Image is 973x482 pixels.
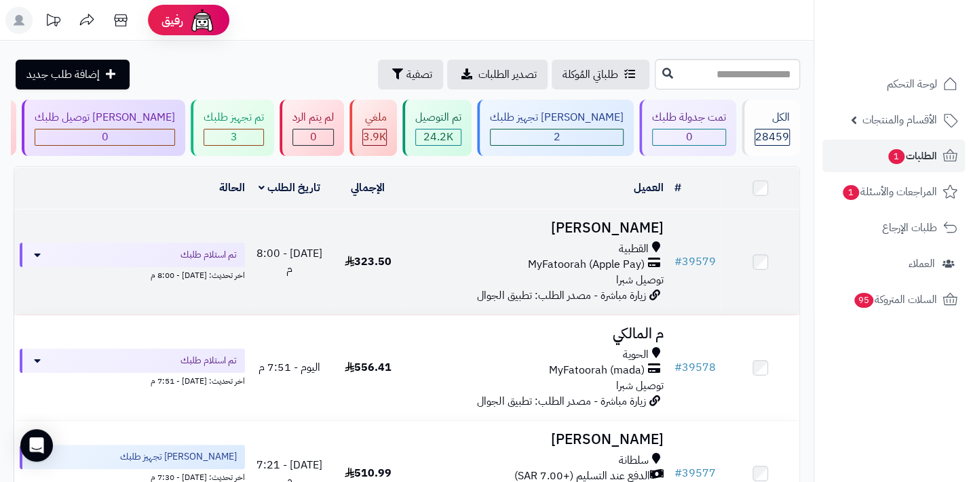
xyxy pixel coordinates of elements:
span: MyFatoorah (Apple Pay) [527,257,644,273]
span: 95 [854,292,875,308]
div: 3880 [363,129,386,145]
div: 3 [204,129,263,145]
span: 1 [888,148,905,165]
span: # [674,465,681,481]
div: [PERSON_NAME] توصيل طلبك [35,110,175,125]
img: ai-face.png [189,7,216,34]
span: الأقسام والمنتجات [862,111,937,129]
span: تصدير الطلبات [478,66,537,83]
a: #39579 [674,254,715,270]
a: المراجعات والأسئلة1 [822,176,965,208]
h3: [PERSON_NAME] [413,432,663,447]
span: 323.50 [345,254,392,270]
div: تم التوصيل [415,110,461,125]
a: تم تجهيز طلبك 3 [188,100,277,156]
a: [PERSON_NAME] تجهيز طلبك 2 [474,100,636,156]
span: طلبات الإرجاع [882,218,937,237]
span: MyFatoorah (mada) [548,363,644,378]
span: رفيق [161,12,183,28]
a: السلات المتروكة95 [822,283,965,316]
a: تم التوصيل 24.2K [400,100,474,156]
div: ملغي [362,110,387,125]
span: 24.2K [423,129,453,145]
span: الحوية [622,347,648,363]
div: تمت جدولة طلبك [652,110,726,125]
span: # [674,359,681,376]
a: تصدير الطلبات [447,60,548,89]
a: لوحة التحكم [822,68,965,100]
span: 3.9K [363,129,386,145]
div: 0 [293,129,333,145]
div: 0 [653,129,725,145]
span: القطبية [618,241,648,257]
a: [PERSON_NAME] توصيل طلبك 0 [19,100,188,156]
span: 0 [102,129,109,145]
span: طلباتي المُوكلة [562,66,618,83]
a: تحديثات المنصة [36,7,70,37]
div: Open Intercom Messenger [20,429,53,462]
a: إضافة طلب جديد [16,60,130,89]
span: 1 [842,184,860,201]
div: اخر تحديث: [DATE] - 8:00 م [20,267,245,281]
h3: م المالكي [413,326,663,342]
a: طلبات الإرجاع [822,212,965,244]
a: العميل [633,180,663,196]
div: لم يتم الرد [292,110,334,125]
div: 24195 [416,129,461,145]
span: [PERSON_NAME] تجهيز طلبك [120,450,237,464]
span: العملاء [909,254,935,273]
a: #39578 [674,359,715,376]
a: الإجمالي [351,180,385,196]
span: 2 [554,129,560,145]
span: 28459 [755,129,789,145]
div: 2 [491,129,623,145]
div: الكل [755,110,790,125]
a: العملاء [822,247,965,280]
span: لوحة التحكم [887,75,937,94]
span: إضافة طلب جديد [26,66,100,83]
span: 510.99 [345,465,392,481]
a: الكل28459 [739,100,803,156]
a: الطلبات1 [822,140,965,172]
button: تصفية [378,60,443,89]
span: زيارة مباشرة - مصدر الطلب: تطبيق الجوال [477,393,645,409]
span: سلطانة [618,453,648,468]
a: طلباتي المُوكلة [552,60,649,89]
span: [DATE] - 8:00 م [256,245,322,277]
span: توصيل شبرا [615,378,663,394]
a: تمت جدولة طلبك 0 [636,100,739,156]
span: 0 [310,129,317,145]
div: [PERSON_NAME] تجهيز طلبك [490,110,624,125]
span: اليوم - 7:51 م [259,359,320,376]
a: #39577 [674,465,715,481]
span: زيارة مباشرة - مصدر الطلب: تطبيق الجوال [477,287,645,304]
span: المراجعات والأسئلة [841,182,937,201]
a: # [674,180,681,196]
span: الطلبات [887,146,937,165]
a: الحالة [219,180,245,196]
span: تصفية [406,66,432,83]
span: 556.41 [345,359,392,376]
a: لم يتم الرد 0 [277,100,347,156]
a: تاريخ الطلب [259,180,320,196]
span: 0 [686,129,693,145]
span: تم استلام طلبك [180,248,237,262]
span: السلات المتروكة [853,290,937,309]
a: ملغي 3.9K [347,100,400,156]
div: 0 [35,129,174,145]
img: logo-2.png [881,14,960,42]
span: # [674,254,681,270]
h3: [PERSON_NAME] [413,220,663,236]
div: تم تجهيز طلبك [204,110,264,125]
div: اخر تحديث: [DATE] - 7:51 م [20,373,245,387]
span: تم استلام طلبك [180,354,237,367]
span: توصيل شبرا [615,272,663,288]
span: 3 [231,129,237,145]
